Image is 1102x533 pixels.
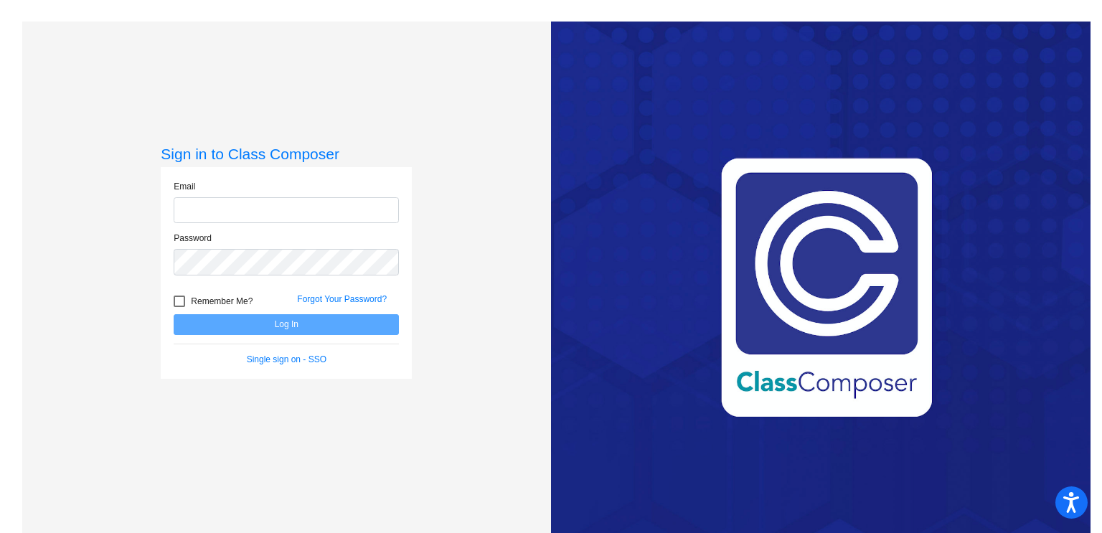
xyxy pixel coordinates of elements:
[297,294,387,304] a: Forgot Your Password?
[174,314,399,335] button: Log In
[191,293,253,310] span: Remember Me?
[247,354,326,364] a: Single sign on - SSO
[161,145,412,163] h3: Sign in to Class Composer
[174,232,212,245] label: Password
[174,180,195,193] label: Email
